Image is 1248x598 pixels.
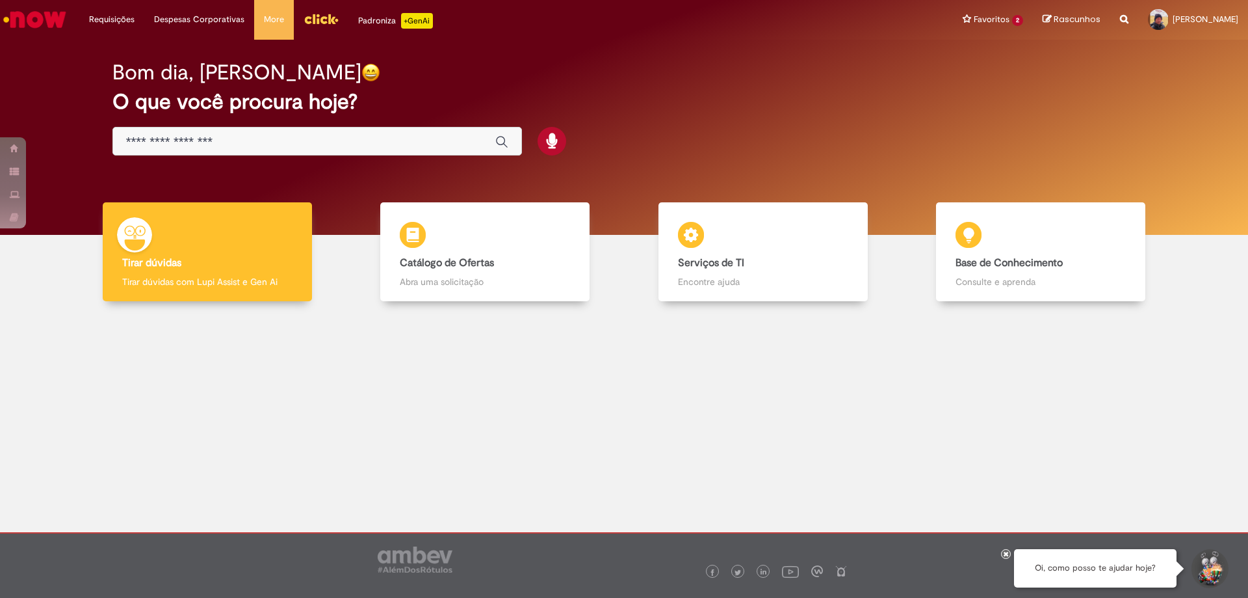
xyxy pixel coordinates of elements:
b: Tirar dúvidas [122,256,181,269]
img: ServiceNow [1,7,68,33]
a: Base de Conhecimento Consulte e aprenda [902,202,1180,302]
p: Abra uma solicitação [400,275,570,288]
img: logo_footer_ambev_rotulo_gray.png [378,547,452,573]
a: Tirar dúvidas Tirar dúvidas com Lupi Assist e Gen Ai [68,202,346,302]
span: [PERSON_NAME] [1173,14,1238,25]
img: logo_footer_naosei.png [835,565,847,577]
button: Iniciar Conversa de Suporte [1189,549,1228,588]
img: logo_footer_linkedin.png [760,569,767,577]
p: +GenAi [401,13,433,29]
b: Catálogo de Ofertas [400,256,494,269]
b: Base de Conhecimento [955,256,1063,269]
img: logo_footer_workplace.png [811,565,823,577]
a: Rascunhos [1043,14,1100,26]
h2: O que você procura hoje? [112,90,1136,113]
p: Encontre ajuda [678,275,848,288]
p: Consulte e aprenda [955,275,1126,288]
img: logo_footer_youtube.png [782,563,799,580]
b: Serviços de TI [678,256,744,269]
span: Despesas Corporativas [154,13,244,26]
img: click_logo_yellow_360x200.png [304,9,339,29]
img: logo_footer_twitter.png [734,569,741,576]
span: Favoritos [974,13,1009,26]
div: Padroniza [358,13,433,29]
span: Requisições [89,13,135,26]
img: logo_footer_facebook.png [709,569,716,576]
div: Oi, como posso te ajudar hoje? [1014,549,1176,588]
span: 2 [1012,15,1023,26]
span: More [264,13,284,26]
p: Tirar dúvidas com Lupi Assist e Gen Ai [122,275,292,288]
span: Rascunhos [1054,13,1100,25]
a: Catálogo de Ofertas Abra uma solicitação [346,202,625,302]
img: happy-face.png [361,63,380,82]
h2: Bom dia, [PERSON_NAME] [112,61,361,84]
a: Serviços de TI Encontre ajuda [624,202,902,302]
